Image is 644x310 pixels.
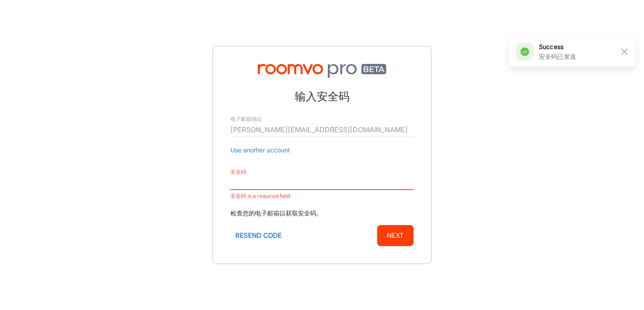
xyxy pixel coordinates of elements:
[230,123,414,137] input: myname@example.com
[230,64,414,78] img: Roomvo PRO Beta
[230,115,262,123] label: 电子邮箱地址
[230,176,414,190] input: Enter secure code
[230,168,246,176] label: 安全码
[377,225,414,246] button: Next
[230,225,287,246] button: Resend code
[539,42,576,52] h6: success
[230,208,414,218] p: 检查您的电子邮箱以获取安全码。
[230,145,290,155] button: Use another account
[539,52,576,61] p: 安全码已发送
[230,191,414,201] p: 安全码 is a required field
[230,88,414,105] p: 输入安全码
